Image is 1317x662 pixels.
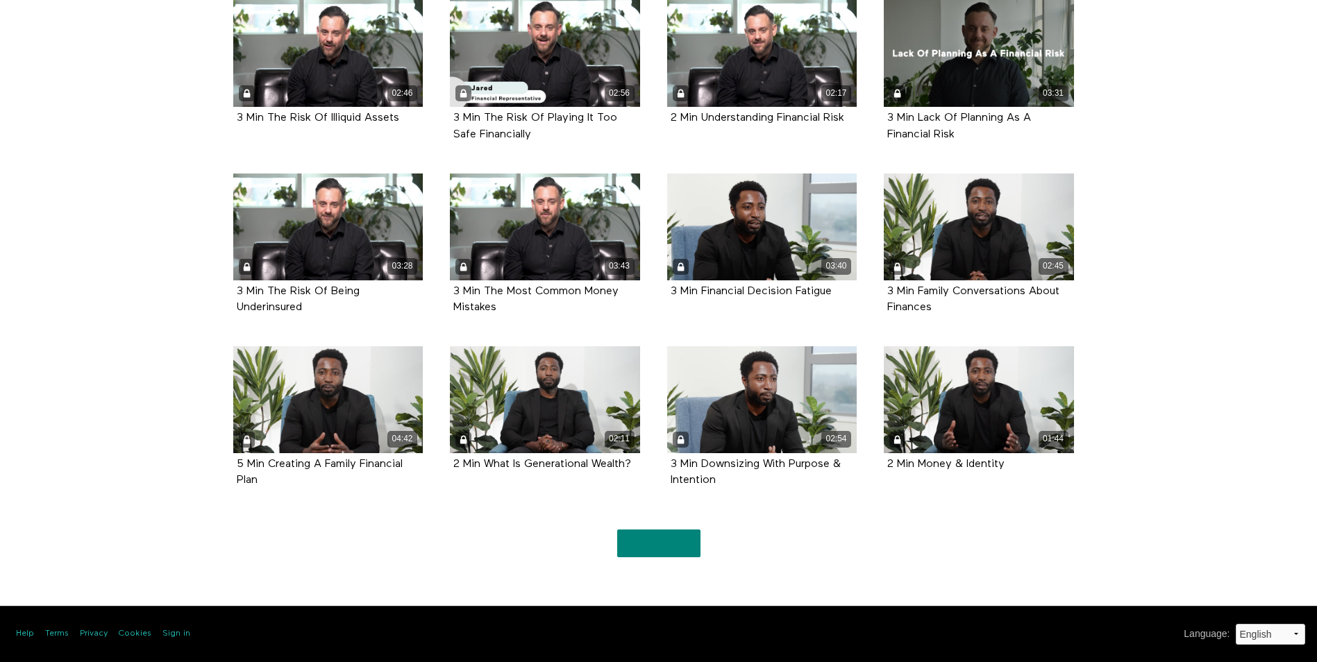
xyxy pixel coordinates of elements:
a: 2 Min What Is Generational Wealth? [453,459,631,469]
a: 3 Min The Most Common Money Mistakes 03:43 [450,173,640,280]
a: 5 Min Creating A Family Financial Plan 04:42 [233,346,423,453]
label: Language : [1184,627,1230,641]
strong: 3 Min Downsizing With Purpose & Intention [671,459,841,486]
strong: 5 Min Creating A Family Financial Plan [237,459,403,486]
a: 3 Min Financial Decision Fatigue 03:40 [667,173,857,280]
a: Sign in [162,628,190,640]
strong: 3 Min Family Conversations About Finances [887,286,1059,313]
strong: 3 Min The Risk Of Being Underinsured [237,286,360,313]
a: 3 Min Downsizing With Purpose & Intention [671,459,841,485]
a: 3 Min Lack Of Planning As A Financial Risk [887,112,1031,139]
a: 3 Min The Risk Of Illiquid Assets [237,112,399,123]
a: 2 Min Money & Identity [887,459,1005,469]
strong: 3 Min The Most Common Money Mistakes [453,286,619,313]
a: 2 Min Understanding Financial Risk [671,112,844,123]
a: 3 Min Family Conversations About Finances [887,286,1059,312]
strong: 3 Min The Risk Of Illiquid Assets [237,112,399,124]
div: 02:54 [821,431,851,447]
strong: 3 Min Lack Of Planning As A Financial Risk [887,112,1031,139]
a: 3 Min Family Conversations About Finances 02:45 [884,173,1074,280]
strong: 2 Min What Is Generational Wealth? [453,459,631,470]
div: 03:43 [605,258,635,274]
div: 03:31 [1039,85,1068,101]
a: 3 Min The Risk Of Being Underinsured [237,286,360,312]
div: 02:17 [821,85,851,101]
a: Show More [617,529,701,557]
div: 04:42 [387,431,417,447]
strong: 3 Min The Risk Of Playing It Too Safe Financially [453,112,617,139]
a: Cookies [119,628,151,640]
div: 02:46 [387,85,417,101]
a: Terms [45,628,69,640]
a: 2 Min Money & Identity 01:44 [884,346,1074,453]
div: 03:28 [387,258,417,274]
div: 02:11 [605,431,635,447]
a: 3 Min Financial Decision Fatigue [671,286,832,296]
div: 01:44 [1039,431,1068,447]
div: 02:56 [605,85,635,101]
a: 3 Min The Most Common Money Mistakes [453,286,619,312]
div: 02:45 [1039,258,1068,274]
a: 3 Min The Risk Of Playing It Too Safe Financially [453,112,617,139]
a: 2 Min What Is Generational Wealth? 02:11 [450,346,640,453]
a: Help [16,628,34,640]
strong: 2 Min Money & Identity [887,459,1005,470]
a: 3 Min Downsizing With Purpose & Intention 02:54 [667,346,857,453]
a: Privacy [80,628,108,640]
a: 3 Min The Risk Of Being Underinsured 03:28 [233,173,423,280]
strong: 2 Min Understanding Financial Risk [671,112,844,124]
a: 5 Min Creating A Family Financial Plan [237,459,403,485]
div: 03:40 [821,258,851,274]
